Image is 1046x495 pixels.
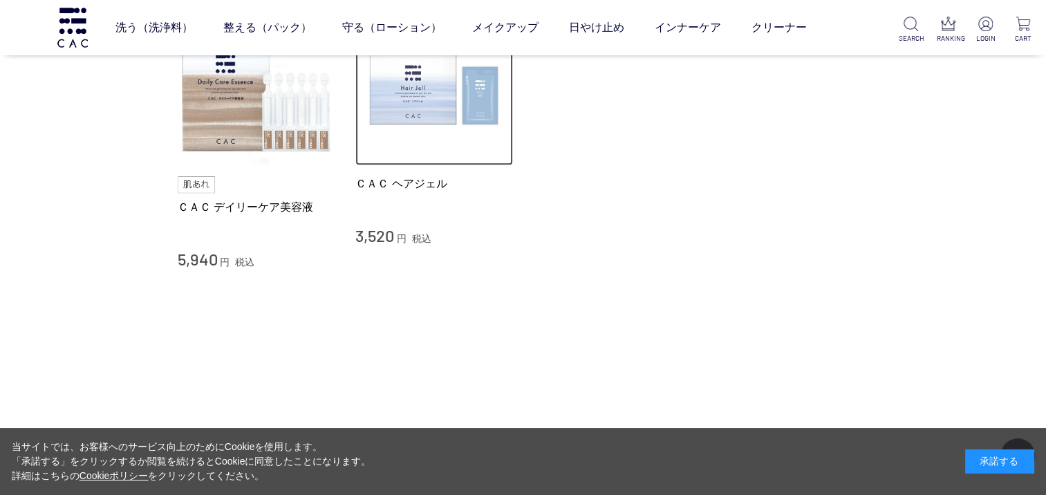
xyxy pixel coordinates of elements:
a: SEARCH [899,17,923,44]
a: LOGIN [973,17,998,44]
div: 承諾する [965,449,1034,474]
a: 整える（パック） [223,8,311,47]
a: インナーケア [654,8,720,47]
img: ＣＡＣ デイリーケア美容液 [178,8,335,165]
p: LOGIN [973,33,998,44]
a: ＣＡＣ ヘアジェル [355,176,513,191]
img: ＣＡＣ ヘアジェル [355,8,513,165]
a: Cookieポリシー [80,470,149,481]
a: 守る（ローション） [342,8,441,47]
a: CART [1011,17,1035,44]
span: 税込 [235,256,254,268]
span: 5,940 [178,249,218,269]
a: 日やけ止め [568,8,624,47]
a: 洗う（洗浄料） [115,8,192,47]
span: 円 [397,233,407,244]
span: 税込 [412,233,431,244]
p: CART [1011,33,1035,44]
a: ＣＡＣ デイリーケア美容液 [178,200,335,214]
a: メイクアップ [471,8,538,47]
p: SEARCH [899,33,923,44]
p: RANKING [936,33,960,44]
img: logo [55,8,90,47]
a: RANKING [936,17,960,44]
img: 肌あれ [178,176,215,193]
div: 当サイトでは、お客様へのサービス向上のためにCookieを使用します。 「承諾する」をクリックするか閲覧を続けるとCookieに同意したことになります。 詳細はこちらの をクリックしてください。 [12,440,371,483]
a: クリーナー [751,8,806,47]
span: 3,520 [355,225,394,245]
span: 円 [220,256,230,268]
